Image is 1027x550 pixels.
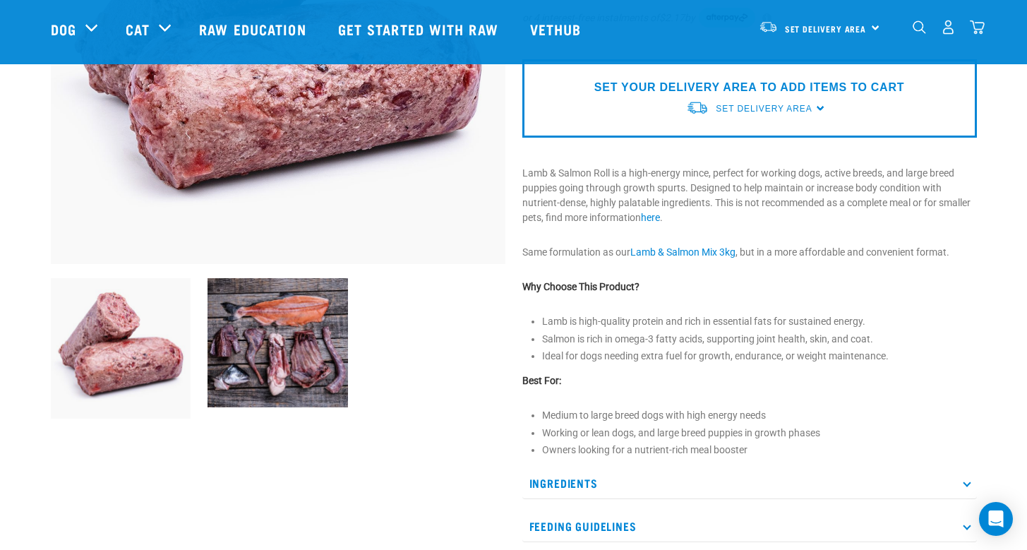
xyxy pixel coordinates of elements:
a: Lamb & Salmon Mix 3kg [630,246,735,258]
li: Working or lean dogs, and large breed puppies in growth phases [542,426,977,441]
a: here [641,212,660,223]
li: Ideal for dogs needing extra fuel for growth, endurance, or weight maintenance. [542,349,977,364]
li: Lamb is high-quality protein and rich in essential fats for sustained energy. [542,314,977,329]
li: Salmon is rich in omega-3 fatty acids, supporting joint health, skin, and coat. [542,332,977,347]
p: Same formulation as our , but in a more affordable and convenient format. [522,245,977,260]
img: van-moving.png [686,100,709,115]
p: Ingredients [522,467,977,499]
a: Cat [126,18,150,40]
li: Owners looking for a nutrient-rich meal booster [542,443,977,458]
img: van-moving.png [759,20,778,33]
a: Get started with Raw [324,1,516,57]
strong: Best For: [522,375,561,386]
img: home-icon-1@2x.png [913,20,926,34]
a: Dog [51,18,76,40]
p: Lamb & Salmon Roll is a high-energy mince, perfect for working dogs, active breeds, and large bre... [522,166,977,225]
a: Raw Education [185,1,323,57]
div: Open Intercom Messenger [979,502,1013,536]
p: Feeding Guidelines [522,510,977,542]
a: Vethub [516,1,599,57]
img: user.png [941,20,956,35]
span: Set Delivery Area [716,104,812,114]
img: home-icon@2x.png [970,20,985,35]
img: BONES Possum Wallaby Duck Goat Turkey Salmon [208,278,348,407]
p: SET YOUR DELIVERY AREA TO ADD ITEMS TO CART [594,79,904,96]
img: 1261 Lamb Salmon Roll 01 [51,278,191,419]
li: Medium to large breed dogs with high energy needs [542,408,977,423]
strong: Why Choose This Product? [522,281,639,292]
span: Set Delivery Area [785,26,867,31]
